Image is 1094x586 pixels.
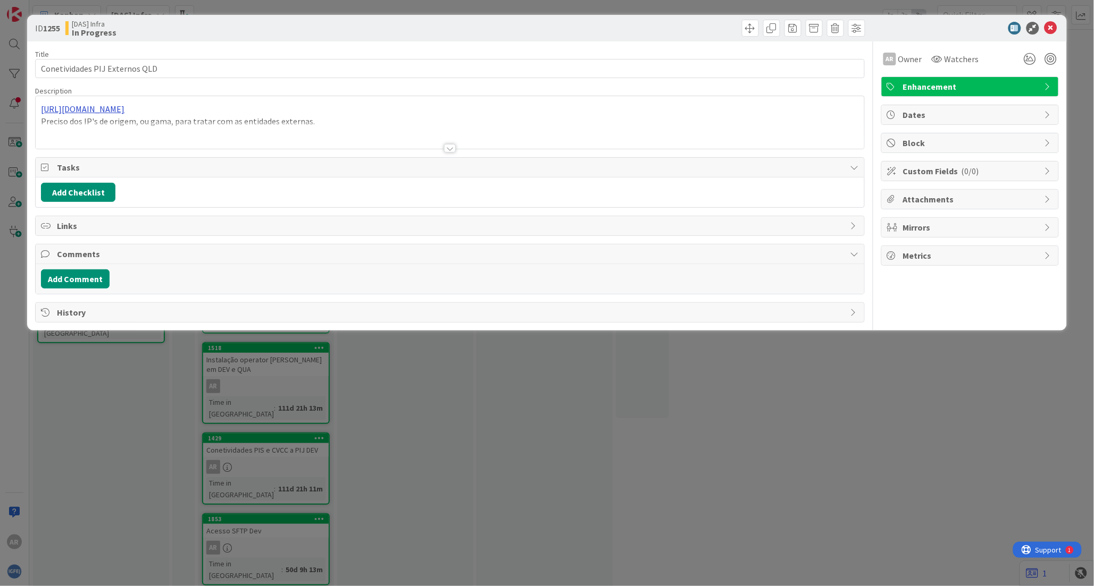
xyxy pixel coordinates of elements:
[41,104,124,114] a: [URL][DOMAIN_NAME]
[43,23,60,33] b: 1255
[41,183,115,202] button: Add Checklist
[898,53,922,65] span: Owner
[22,2,48,14] span: Support
[903,80,1039,93] span: Enhancement
[903,249,1039,262] span: Metrics
[41,115,858,128] p: Preciso dos IP's de origem, ou gama, para tratar com as entidades externas.
[903,108,1039,121] span: Dates
[903,193,1039,206] span: Attachments
[35,86,72,96] span: Description
[903,137,1039,149] span: Block
[57,248,845,260] span: Comments
[72,28,116,37] b: In Progress
[35,49,49,59] label: Title
[903,165,1039,177] span: Custom Fields
[57,306,845,319] span: History
[35,22,60,35] span: ID
[57,219,845,232] span: Links
[41,269,110,288] button: Add Comment
[883,53,896,65] div: AR
[35,59,864,78] input: type card name here...
[962,166,979,176] span: ( 0/0 )
[903,221,1039,234] span: Mirrors
[55,4,58,13] div: 1
[57,161,845,174] span: Tasks
[72,20,116,28] span: [DAS] Infra
[945,53,979,65] span: Watchers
